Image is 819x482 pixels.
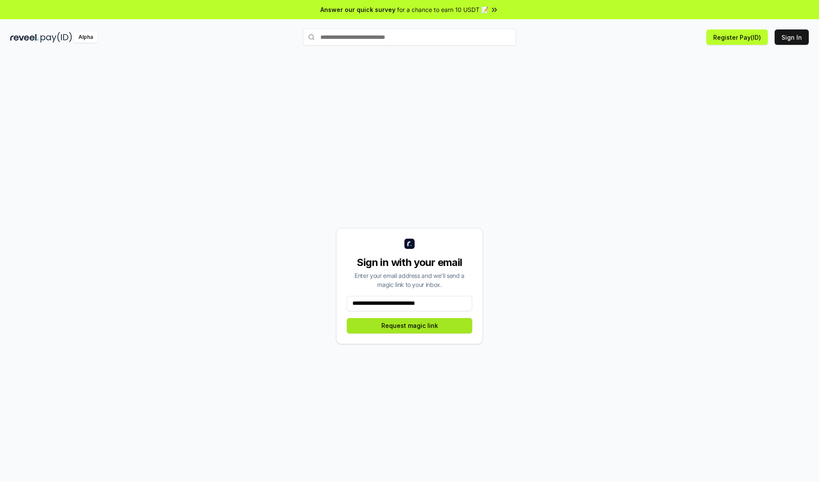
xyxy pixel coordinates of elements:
div: Enter your email address and we’ll send a magic link to your inbox. [347,271,472,289]
button: Sign In [775,29,809,45]
div: Sign in with your email [347,256,472,269]
span: Answer our quick survey [320,5,395,14]
img: reveel_dark [10,32,39,43]
div: Alpha [74,32,98,43]
button: Request magic link [347,318,472,333]
img: pay_id [41,32,72,43]
button: Register Pay(ID) [706,29,768,45]
img: logo_small [404,239,415,249]
span: for a chance to earn 10 USDT 📝 [397,5,488,14]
